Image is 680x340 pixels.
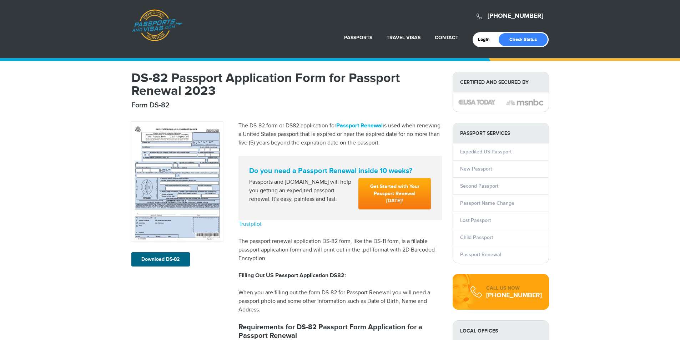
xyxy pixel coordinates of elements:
[486,285,542,292] div: CALL US NOW
[453,72,549,92] strong: Certified and Secured by
[336,122,383,129] a: Passport Renewal
[460,183,498,189] a: Second Passport
[486,292,542,299] div: [PHONE_NUMBER]
[488,12,543,20] a: [PHONE_NUMBER]
[249,167,431,175] strong: Do you need a Passport Renewal inside 10 weeks?
[344,35,372,41] a: Passports
[358,178,431,209] a: Get Started with Your Passport Renewal [DATE]!
[238,221,262,228] a: Trustpilot
[238,237,442,263] p: The passport renewal application DS-82 form, like the DS-11 form, is a fillable passport applicat...
[506,98,543,107] img: image description
[238,323,422,340] strong: Requirements for DS-82 Passport Form Application for a Passport Renewal
[131,101,442,110] h2: Form DS-82
[478,37,495,42] a: Login
[435,35,458,41] a: Contact
[460,217,491,223] a: Lost Passport
[131,252,190,267] a: Download DS-82
[460,149,512,155] a: Expedited US Passport
[238,272,346,279] strong: Filling Out US Passport Application DS82:
[460,166,492,172] a: New Passport
[387,35,420,41] a: Travel Visas
[460,200,514,206] a: Passport Name Change
[458,100,495,105] img: image description
[246,178,356,204] div: Passports and [DOMAIN_NAME] will help you getting an expedited passport renewal. It's easy, painl...
[460,234,493,240] a: Child Passport
[238,122,442,147] p: The DS-82 form or DS82 application for is used when renewing a United States passport that is exp...
[132,9,182,41] a: Passports & [DOMAIN_NAME]
[131,72,442,97] h1: DS-82 Passport Application Form for Passport Renewal 2023
[453,123,549,143] strong: PASSPORT SERVICES
[238,289,442,314] p: When you are filling out the form DS-82 for Passport Renewal you will need a passport photo and s...
[131,122,223,242] img: DS-82
[499,33,548,46] a: Check Status
[460,252,501,258] a: Passport Renewal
